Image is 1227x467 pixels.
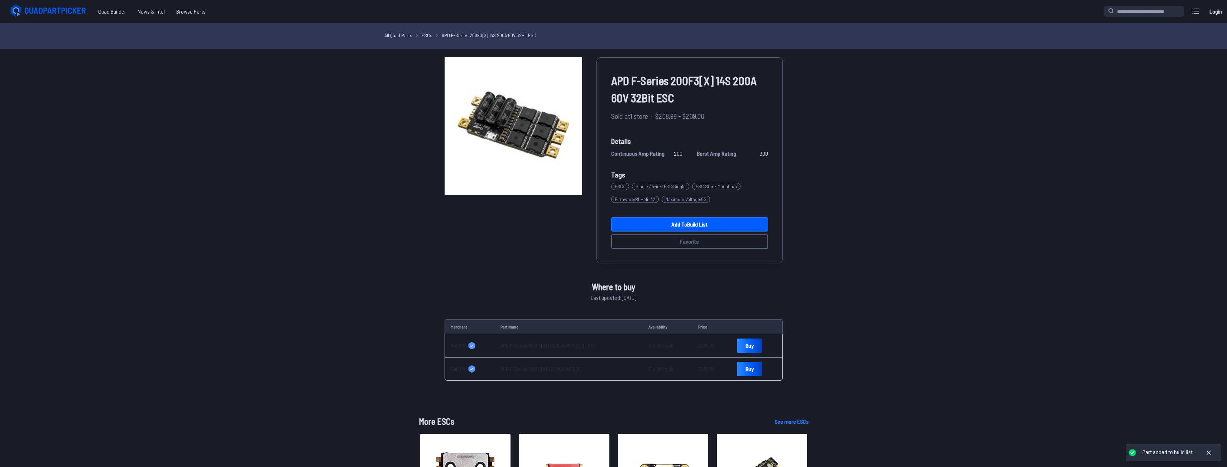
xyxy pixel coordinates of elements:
[1142,448,1193,456] div: Part added to build list
[643,334,692,357] td: Out Of Stock
[692,183,740,190] span: ESC Stack Mount : n/a
[651,111,652,121] span: ·
[451,342,489,349] a: GetFPV
[451,365,489,373] a: GetFPV
[611,170,625,179] span: Tags
[611,180,632,193] a: ESCs
[692,334,731,357] td: $209.00
[495,319,643,334] td: Part Name
[643,357,692,381] td: Out Of Stock
[611,234,768,249] button: Favorite
[632,183,689,190] span: Single / 4-in-1 ESC : Single
[737,362,762,376] a: Buy
[611,183,629,190] span: ESCs
[611,193,662,206] a: Firmware:BLHeli_32
[775,417,809,426] a: See more ESCs
[697,149,736,158] span: Burst Amp Rating
[500,366,581,372] a: APD F-Series 200F3[X] V2 200A 14S ESC
[611,136,768,146] span: Details
[611,217,768,232] a: Add toBuild List
[592,281,635,293] span: Where to buy
[591,293,636,302] span: Last updated: [DATE]
[384,31,412,39] a: All Quad Parts
[171,4,211,19] a: Browse Parts
[451,365,465,373] span: GetFPV
[662,196,710,203] span: Maximum Voltage : 6S
[692,180,743,193] a: ESC Stack Mount:n/a
[692,357,731,381] td: $208.99
[419,415,763,428] h1: More ESCs
[632,180,692,193] a: Single / 4-in-1 ESC:Single
[500,342,596,349] a: APD F-Series 200F3[X] 14S 200A 60V 32 Bit ESC
[451,342,465,349] span: GetFPV
[655,111,704,121] span: $208.99 - $209.00
[132,4,171,19] a: News & Intel
[692,319,731,334] td: Price
[643,319,692,334] td: Availability
[662,193,713,206] a: Maximum Voltage:6S
[611,111,648,121] span: Sold at 1 store
[737,339,762,353] a: Buy
[611,149,665,158] span: Continuous Amp Rating
[442,31,536,39] a: APD F-Series 200F3[X] 14S 200A 60V 32Bit ESC
[92,4,132,19] a: Quad Builder
[1207,4,1224,19] a: Login
[611,72,768,106] span: APD F-Series 200F3[X] 14S 200A 60V 32Bit ESC
[760,149,768,158] span: 300
[611,196,659,203] span: Firmware : BLHeli_32
[674,149,682,158] span: 200
[422,31,432,39] a: ESCs
[445,319,495,334] td: Merchant
[445,57,582,195] img: image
